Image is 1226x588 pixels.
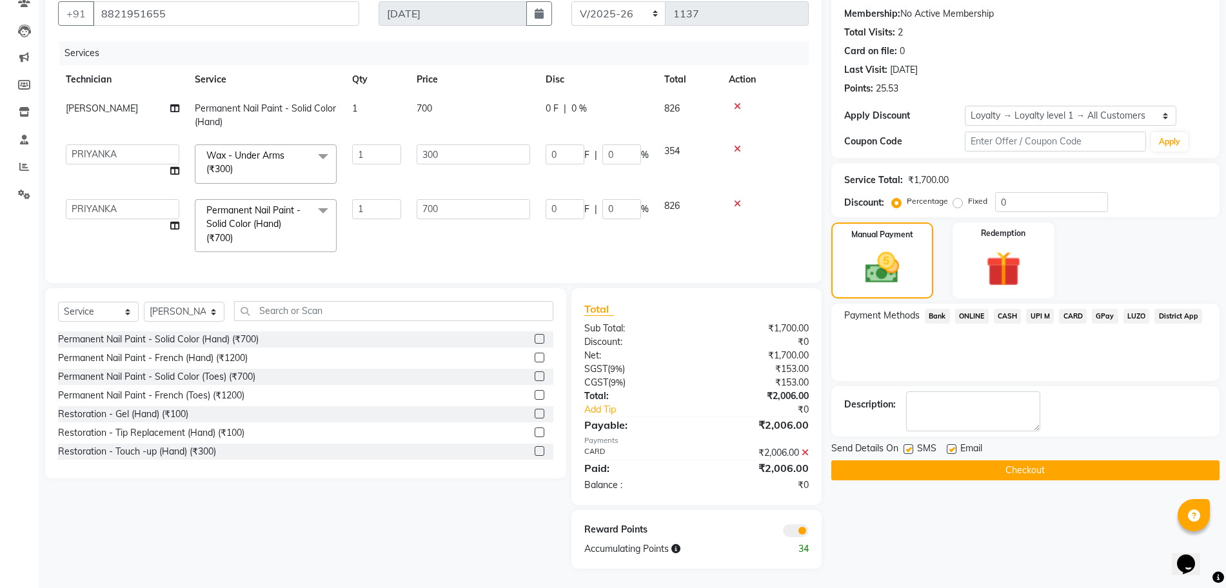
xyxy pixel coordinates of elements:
div: Membership: [844,7,900,21]
span: F [584,202,589,216]
div: ₹0 [697,478,818,492]
div: ₹0 [717,403,818,416]
span: 826 [664,200,680,211]
a: Add Tip [575,403,717,416]
label: Fixed [968,195,987,207]
div: ( ) [575,376,697,389]
div: Total Visits: [844,26,895,39]
div: Restoration - Tip Replacement (Hand) (₹100) [58,426,244,440]
div: ₹153.00 [697,362,818,376]
div: Accumulating Points [575,542,758,556]
th: Technician [58,65,187,94]
span: 354 [664,145,680,157]
div: Description: [844,398,896,411]
div: Restoration - Gel (Hand) (₹100) [58,407,188,421]
div: Card on file: [844,44,897,58]
div: Sub Total: [575,322,697,335]
span: % [641,148,649,162]
span: CARD [1059,309,1087,324]
span: Send Details On [831,442,898,458]
label: Manual Payment [851,229,913,240]
div: CARD [575,446,697,460]
a: x [233,232,239,244]
div: ₹2,006.00 [697,389,818,403]
span: SGST [584,363,608,375]
th: Price [409,65,538,94]
div: Balance : [575,478,697,492]
div: ₹2,006.00 [697,460,818,476]
span: CGST [584,377,608,388]
span: SMS [917,442,936,458]
div: Discount: [575,335,697,349]
div: Permanent Nail Paint - French (Hand) (₹1200) [58,351,248,365]
span: | [564,102,566,115]
div: ₹1,700.00 [697,349,818,362]
div: Total: [575,389,697,403]
th: Total [657,65,721,94]
span: 0 F [546,102,559,115]
span: District App [1154,309,1202,324]
div: Restoration - Touch -up (Hand) (₹300) [58,445,216,458]
th: Service [187,65,344,94]
div: Last Visit: [844,63,887,77]
input: Search or Scan [234,301,553,321]
div: Services [59,41,818,65]
div: Permanent Nail Paint - French (Toes) (₹1200) [58,389,244,402]
div: No Active Membership [844,7,1207,21]
div: Coupon Code [844,135,965,148]
span: GPay [1092,309,1118,324]
span: Bank [925,309,950,324]
iframe: chat widget [1172,536,1213,575]
span: Email [960,442,982,458]
span: | [595,202,597,216]
div: 0 [900,44,905,58]
span: [PERSON_NAME] [66,103,138,114]
input: Search by Name/Mobile/Email/Code [93,1,359,26]
span: | [595,148,597,162]
span: Total [584,302,614,316]
input: Enter Offer / Coupon Code [965,132,1146,152]
div: Points: [844,82,873,95]
span: 1 [352,103,357,114]
div: ₹1,700.00 [697,322,818,335]
div: Permanent Nail Paint - Solid Color (Toes) (₹700) [58,370,255,384]
span: UPI M [1026,309,1054,324]
th: Action [721,65,809,94]
div: Service Total: [844,173,903,187]
button: Apply [1151,132,1188,152]
span: % [641,202,649,216]
div: Apply Discount [844,109,965,122]
div: ₹1,700.00 [908,173,949,187]
label: Percentage [907,195,948,207]
div: Payments [584,435,809,446]
img: _cash.svg [855,248,909,288]
div: 25.53 [876,82,898,95]
div: 34 [757,542,818,556]
div: Reward Points [575,523,697,537]
span: 9% [610,364,622,374]
span: 0 % [571,102,587,115]
div: ₹2,006.00 [697,417,818,433]
th: Qty [344,65,409,94]
img: _gift.svg [975,247,1032,291]
span: ONLINE [955,309,989,324]
span: Payment Methods [844,309,920,322]
div: ₹2,006.00 [697,446,818,460]
span: 9% [611,377,623,387]
span: CASH [994,309,1022,324]
span: 700 [417,103,432,114]
div: 2 [898,26,903,39]
span: 826 [664,103,680,114]
span: Permanent Nail Paint - Solid Color (Hand) [195,103,336,128]
a: x [233,163,239,175]
div: Paid: [575,460,697,476]
div: Payable: [575,417,697,433]
span: Wax - Under Arms (₹300) [206,150,284,175]
div: ₹0 [697,335,818,349]
th: Disc [538,65,657,94]
div: ₹153.00 [697,376,818,389]
div: [DATE] [890,63,918,77]
div: Permanent Nail Paint - Solid Color (Hand) (₹700) [58,333,259,346]
label: Redemption [981,228,1025,239]
div: Net: [575,349,697,362]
